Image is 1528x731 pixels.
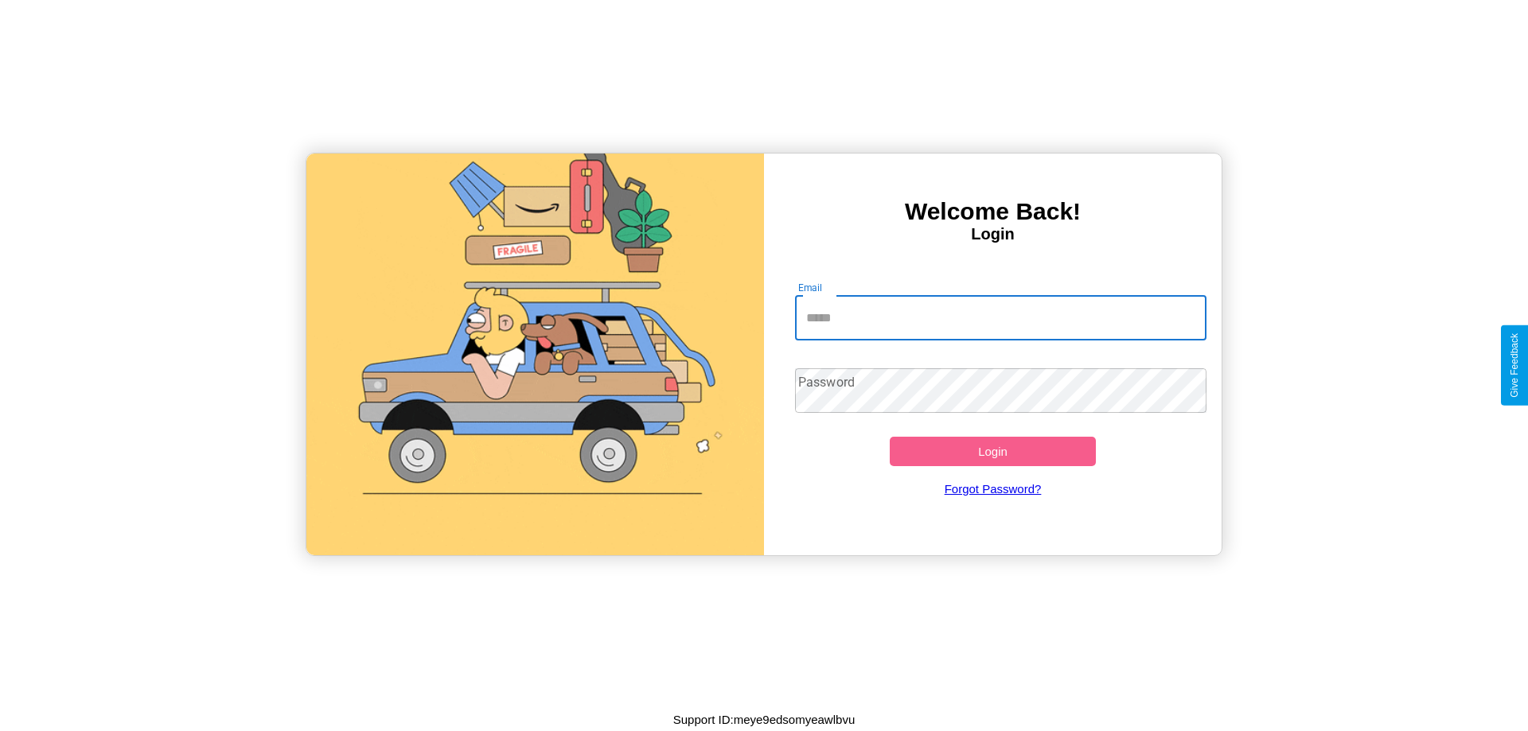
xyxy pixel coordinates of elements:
[798,281,823,294] label: Email
[890,437,1096,466] button: Login
[306,154,764,555] img: gif
[1509,333,1520,398] div: Give Feedback
[787,466,1199,511] a: Forgot Password?
[673,709,855,730] p: Support ID: meye9edsomyeawlbvu
[764,225,1222,243] h4: Login
[764,198,1222,225] h3: Welcome Back!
